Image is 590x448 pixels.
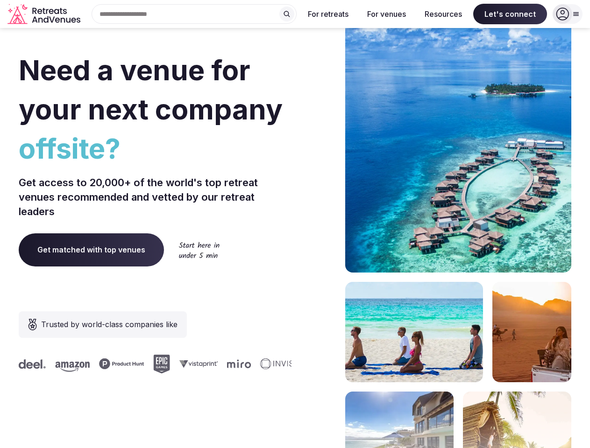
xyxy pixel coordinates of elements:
button: Resources [417,4,469,24]
span: Trusted by world-class companies like [41,319,178,330]
svg: Retreats and Venues company logo [7,4,82,25]
svg: Miro company logo [148,359,172,368]
img: Start here in under 5 min [179,242,220,258]
button: For retreats [300,4,356,24]
svg: Epic Games company logo [74,355,91,373]
svg: Deel company logo [285,359,313,369]
a: Visit the homepage [7,4,82,25]
img: yoga on tropical beach [345,282,483,382]
span: Let's connect [473,4,547,24]
span: offsite? [19,129,291,168]
a: Get matched with top venues [19,233,164,266]
button: For venues [360,4,413,24]
img: woman sitting in back of truck with camels [492,282,571,382]
p: Get access to 20,000+ of the world's top retreat venues recommended and vetted by our retreat lea... [19,175,291,218]
svg: Invisible company logo [181,358,233,370]
span: Need a venue for your next company [19,53,283,126]
svg: Vistaprint company logo [100,360,139,368]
